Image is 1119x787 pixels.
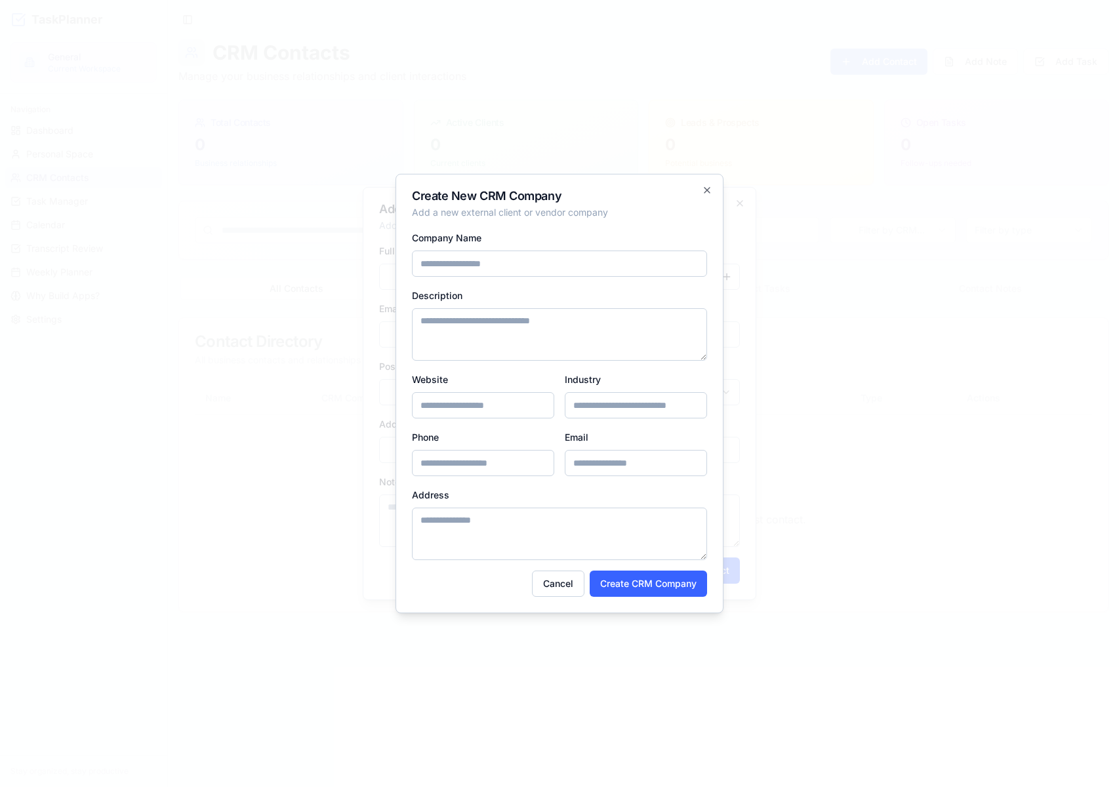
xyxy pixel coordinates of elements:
[590,571,707,597] button: Create CRM Company
[412,374,448,385] label: Website
[412,290,462,301] label: Description
[412,489,449,500] label: Address
[565,374,601,385] label: Industry
[412,232,481,243] label: Company Name
[532,571,584,597] button: Cancel
[412,432,439,443] label: Phone
[412,190,707,202] h2: Create New CRM Company
[412,206,707,219] p: Add a new external client or vendor company
[565,432,588,443] label: Email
